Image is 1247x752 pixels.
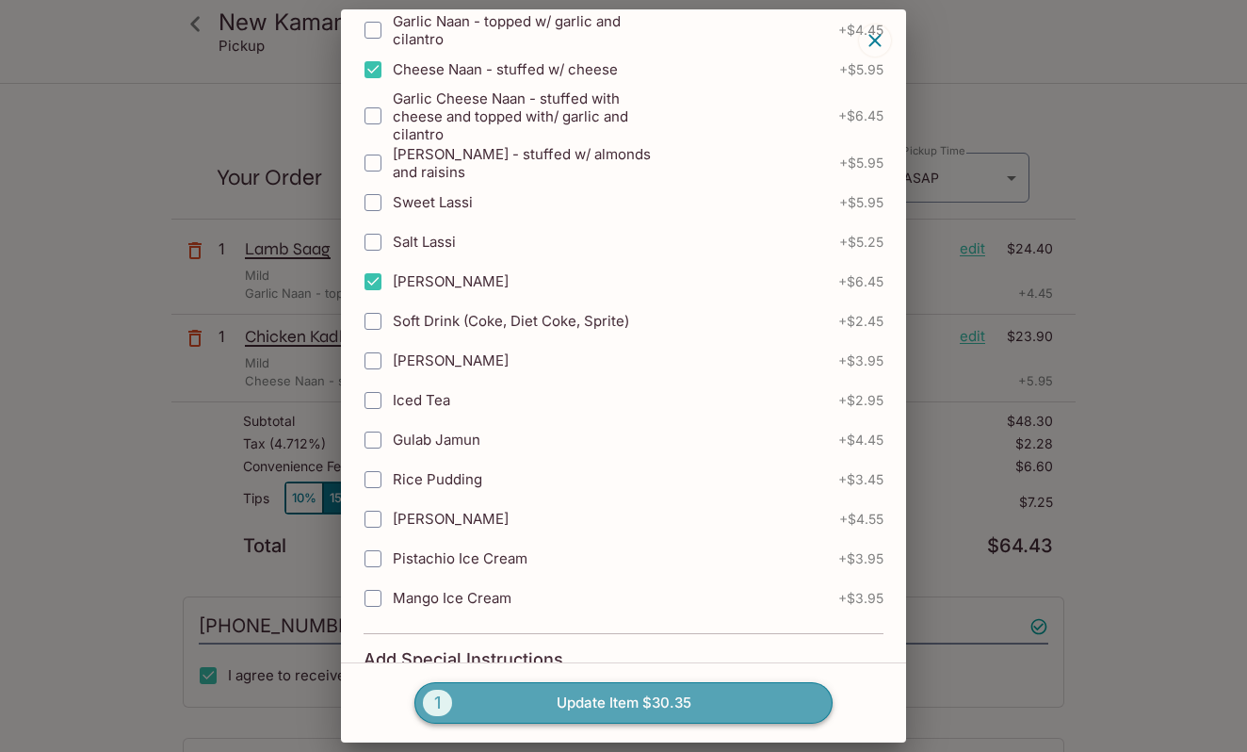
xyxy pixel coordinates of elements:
span: + $5.95 [839,62,883,77]
h4: Add Special Instructions [364,649,883,670]
span: + $6.45 [838,274,883,289]
span: Cheese Naan - stuffed w/ cheese [393,60,618,78]
span: Gulab Jamun [393,431,480,449]
span: + $3.95 [838,591,883,606]
span: [PERSON_NAME] [393,351,509,369]
span: + $3.45 [838,472,883,487]
span: Sweet Lassi [393,193,473,211]
span: Mango Ice Cream [393,589,511,607]
span: + $4.45 [838,23,883,38]
span: + $5.25 [839,235,883,250]
span: [PERSON_NAME] [393,272,509,290]
span: + $4.55 [839,512,883,527]
span: Garlic Cheese Naan - stuffed with cheese and topped with/ garlic and cilantro [393,90,657,143]
span: + $3.95 [838,353,883,368]
span: + $2.45 [838,314,883,329]
span: Garlic Naan - topped w/ garlic and cilantro [393,12,657,48]
span: [PERSON_NAME] [393,510,509,528]
button: 1Update Item $30.35 [414,682,833,724]
span: [PERSON_NAME] - stuffed w/ almonds and raisins [393,145,658,181]
span: Salt Lassi [393,233,456,251]
span: Iced Tea [393,391,450,409]
span: + $6.45 [838,108,883,123]
span: Soft Drink (Coke, Diet Coke, Sprite) [393,312,629,330]
span: 1 [423,690,452,716]
span: + $5.95 [839,155,883,171]
span: Rice Pudding [393,470,482,488]
span: + $3.95 [838,551,883,566]
span: Pistachio Ice Cream [393,549,527,567]
span: + $2.95 [838,393,883,408]
span: + $5.95 [839,195,883,210]
span: + $4.45 [838,433,883,448]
